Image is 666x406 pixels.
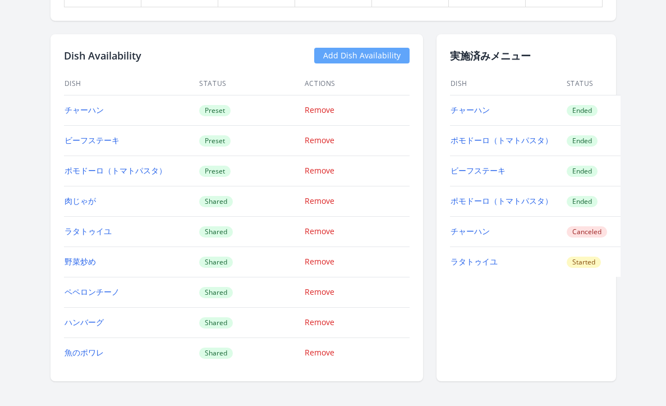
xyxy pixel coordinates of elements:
span: Shared [199,317,233,329]
a: ラタトゥイユ [65,226,112,236]
a: Remove [305,104,334,115]
span: Canceled [567,226,607,238]
th: Dish [450,72,566,95]
a: ビーフステーキ [451,165,506,176]
span: Shared [199,287,233,298]
th: Status [566,72,621,95]
a: ペペロンチーノ [65,286,120,297]
a: Remove [305,347,334,358]
a: ポモドーロ（トマトパスタ） [451,195,553,206]
a: ラタトゥイユ [451,256,498,267]
a: Remove [305,317,334,327]
span: Shared [199,257,233,268]
th: Dish [64,72,199,95]
a: Remove [305,195,334,206]
th: Actions [304,72,410,95]
a: ポモドーロ（トマトパスタ） [65,165,167,176]
a: Remove [305,135,334,145]
span: Ended [567,196,598,207]
span: Shared [199,196,233,207]
a: Remove [305,286,334,297]
h2: Dish Availability [64,48,141,63]
a: Remove [305,256,334,267]
a: 魚のポワレ [65,347,104,358]
span: Preset [199,166,231,177]
span: Ended [567,135,598,147]
span: Preset [199,135,231,147]
h2: 実施済みメニュー [450,48,603,63]
span: Started [567,257,601,268]
a: Remove [305,226,334,236]
a: チャーハン [451,226,490,236]
a: チャーハン [451,104,490,115]
a: Add Dish Availability [314,48,410,63]
th: Status [199,72,304,95]
a: ポモドーロ（トマトパスタ） [451,135,553,145]
a: ハンバーグ [65,317,104,327]
span: Preset [199,105,231,116]
span: Shared [199,348,233,359]
a: チャーハン [65,104,104,115]
span: Ended [567,166,598,177]
a: 野菜炒め [65,256,96,267]
span: Shared [199,226,233,238]
a: Remove [305,165,334,176]
span: Ended [567,105,598,116]
a: 肉じゃが [65,195,96,206]
a: ビーフステーキ [65,135,120,145]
